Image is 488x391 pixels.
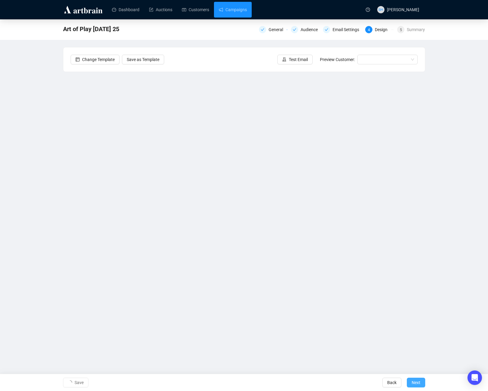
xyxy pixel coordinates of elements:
span: loading [67,380,72,385]
button: Test Email [277,55,313,64]
span: Art of Play tomorrow 25 [63,24,119,34]
div: Summary [407,26,425,33]
button: Save [63,378,88,387]
span: experiment [282,57,286,62]
div: General [259,26,287,33]
span: Back [387,374,397,391]
span: SH [378,7,383,12]
span: check [293,28,296,31]
a: Customers [182,2,209,18]
button: Change Template [71,55,120,64]
div: Design [375,26,391,33]
span: Save [75,374,84,391]
span: Test Email [289,56,308,63]
span: 4 [368,28,370,32]
span: Preview Customer: [320,57,355,62]
span: Save as Template [127,56,159,63]
span: question-circle [366,8,370,12]
span: layout [75,57,80,62]
div: Open Intercom Messenger [467,370,482,385]
div: Audience [291,26,319,33]
div: 5Summary [397,26,425,33]
span: check [325,28,328,31]
a: Dashboard [112,2,139,18]
button: Save as Template [122,55,164,64]
button: Next [407,378,425,387]
a: Campaigns [219,2,247,18]
a: Auctions [149,2,172,18]
div: Audience [301,26,321,33]
div: 4Design [365,26,394,33]
span: 5 [400,28,402,32]
div: Email Settings [323,26,362,33]
span: Change Template [82,56,115,63]
button: Back [382,378,401,387]
span: [PERSON_NAME] [387,7,419,12]
span: check [261,28,264,31]
div: Email Settings [333,26,363,33]
span: Next [412,374,420,391]
img: logo [63,5,104,15]
div: General [269,26,287,33]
